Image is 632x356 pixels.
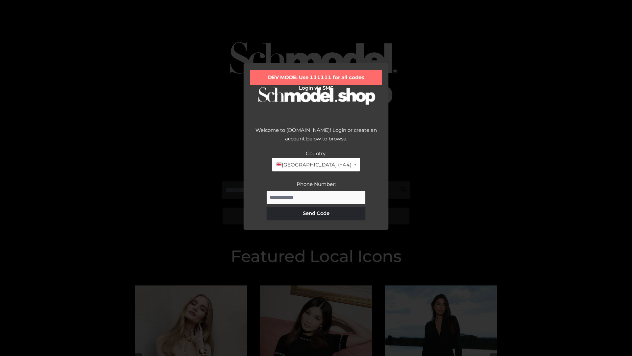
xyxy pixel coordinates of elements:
[306,150,327,157] label: Country:
[250,85,382,91] h2: Login via SMS
[297,181,336,187] label: Phone Number:
[276,162,281,167] img: 🇬🇧
[276,161,351,169] span: [GEOGRAPHIC_DATA] (+44)
[250,70,382,85] div: DEV MODE: Use 111111 for all codes
[267,207,365,220] button: Send Code
[250,126,382,149] div: Welcome to [DOMAIN_NAME]! Login or create an account below to browse.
